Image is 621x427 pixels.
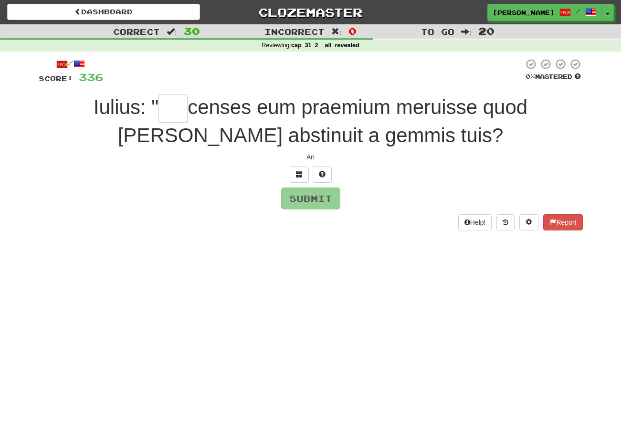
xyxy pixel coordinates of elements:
span: : [331,28,342,36]
div: Mastered [524,73,583,81]
button: Switch sentence to multiple choice alt+p [290,167,309,183]
a: Clozemaster [214,4,407,21]
span: : [167,28,177,36]
span: 336 [79,71,103,83]
span: Incorrect [264,27,325,36]
strong: cap_31_2__all_revealed [291,42,359,49]
span: To go [421,27,454,36]
button: Single letter hint - you only get 1 per sentence and score half the points! alt+h [313,167,332,183]
button: Help! [458,214,492,230]
div: An [39,152,583,162]
a: Dashboard [7,4,200,20]
span: [PERSON_NAME] [493,8,555,17]
span: Iulius: " [94,96,158,118]
button: Report [543,214,582,230]
span: : [461,28,472,36]
span: / [576,8,580,14]
span: 20 [478,25,495,37]
div: / [39,58,103,70]
span: 0 % [526,73,535,80]
a: [PERSON_NAME] / [487,4,602,21]
span: censes eum praemium meruisse quod [PERSON_NAME] abstinuit a gemmis tuis? [118,96,527,146]
button: Submit [281,187,340,209]
span: 0 [348,25,357,37]
span: 30 [184,25,200,37]
button: Round history (alt+y) [496,214,515,230]
span: Score: [39,74,73,83]
span: Correct [113,27,160,36]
